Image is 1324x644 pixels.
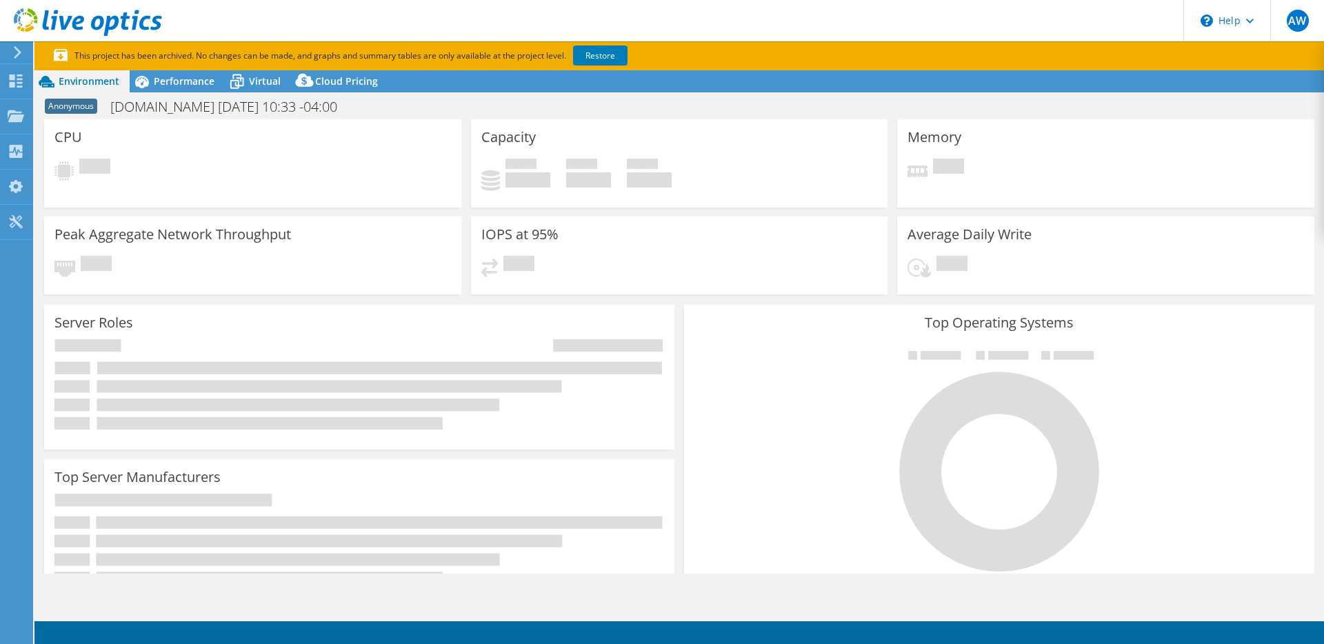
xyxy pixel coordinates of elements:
h1: [DOMAIN_NAME] [DATE] 10:33 -04:00 [104,99,359,114]
h4: 0 GiB [566,172,611,188]
span: Pending [81,256,112,274]
span: Used [505,159,536,172]
span: Pending [936,256,967,274]
span: Virtual [249,74,281,88]
h3: Average Daily Write [907,227,1032,242]
h3: Peak Aggregate Network Throughput [54,227,291,242]
span: Pending [503,256,534,274]
h3: Top Operating Systems [694,315,1304,330]
h3: CPU [54,130,82,145]
span: Anonymous [45,99,97,114]
span: Free [566,159,597,172]
h3: Top Server Manufacturers [54,470,221,485]
span: Pending [933,159,964,177]
span: Cloud Pricing [315,74,378,88]
a: Restore [573,46,628,66]
span: Environment [59,74,119,88]
h3: IOPS at 95% [481,227,559,242]
span: AW [1287,10,1309,32]
span: Performance [154,74,214,88]
h3: Memory [907,130,961,145]
h3: Server Roles [54,315,133,330]
span: Pending [79,159,110,177]
h4: 0 GiB [627,172,672,188]
h3: Capacity [481,130,536,145]
svg: \n [1201,14,1213,27]
span: Total [627,159,658,172]
h4: 0 GiB [505,172,550,188]
p: This project has been archived. No changes can be made, and graphs and summary tables are only av... [54,48,730,63]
